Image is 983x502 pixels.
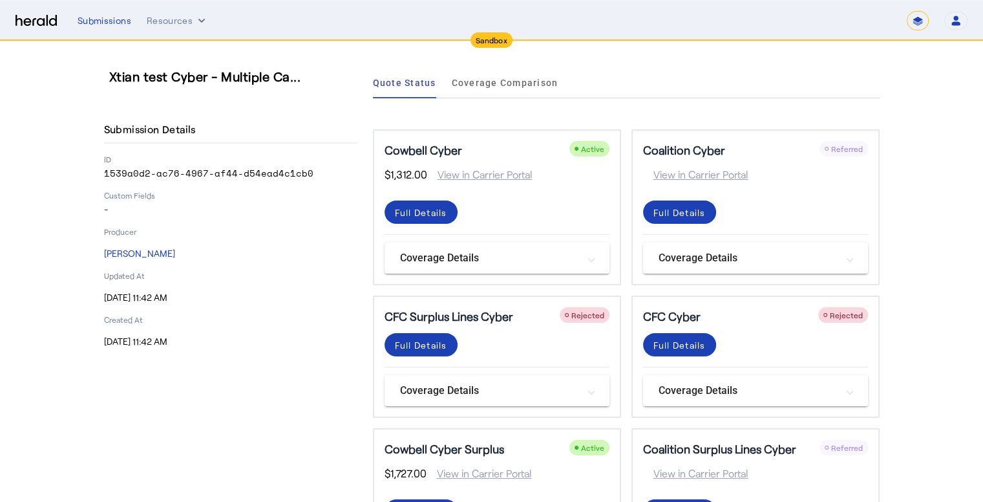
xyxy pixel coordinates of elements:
[643,375,868,406] mat-expansion-panel-header: Coverage Details
[104,291,357,304] p: [DATE] 11:42 AM
[385,201,458,224] button: Full Details
[385,333,458,356] button: Full Details
[643,141,725,159] h5: Coalition Cyber
[581,144,604,153] span: Active
[831,443,863,452] span: Referred
[643,307,701,325] h5: CFC Cyber
[104,154,357,164] p: ID
[427,167,533,182] span: View in Carrier Portal
[373,78,436,87] span: Quote Status
[643,201,716,224] button: Full Details
[400,383,578,398] mat-panel-title: Coverage Details
[830,311,863,320] span: Rejected
[373,67,436,98] a: Quote Status
[385,141,462,159] h5: Cowbell Cyber
[385,466,427,481] span: $1,727.00
[78,14,131,27] div: Submissions
[109,67,363,85] h3: Xtian test Cyber - Multiple Ca...
[395,338,447,352] div: Full Details
[385,307,513,325] h5: CFC Surplus Lines Cyber
[452,78,558,87] span: Coverage Comparison
[104,190,357,201] p: Custom Fields
[659,250,837,266] mat-panel-title: Coverage Details
[147,14,208,27] button: Resources dropdown menu
[395,206,447,219] div: Full Details
[104,247,357,260] p: [PERSON_NAME]
[643,466,748,481] span: View in Carrier Portal
[385,375,609,406] mat-expansion-panel-header: Coverage Details
[104,314,357,325] p: Created At
[653,206,706,219] div: Full Details
[643,333,716,356] button: Full Details
[385,243,609,274] mat-expansion-panel-header: Coverage Details
[643,440,796,458] h5: Coalition Surplus Lines Cyber
[659,383,837,398] mat-panel-title: Coverage Details
[400,250,578,266] mat-panel-title: Coverage Details
[643,243,868,274] mat-expansion-panel-header: Coverage Details
[104,122,201,137] h4: Submission Details
[831,144,863,153] span: Referred
[427,466,532,481] span: View in Carrier Portal
[16,15,57,27] img: Herald Logo
[104,226,357,237] p: Producer
[581,443,604,452] span: Active
[104,167,357,180] p: 1539a0d2-ac76-4967-af44-d54ead4c1cb0
[104,270,357,281] p: Updated At
[104,335,357,348] p: [DATE] 11:42 AM
[385,167,427,182] span: $1,312.00
[452,67,558,98] a: Coverage Comparison
[571,311,604,320] span: Rejected
[470,32,513,48] div: Sandbox
[653,338,706,352] div: Full Details
[104,203,357,216] p: -
[385,440,504,458] h5: Cowbell Cyber Surplus
[643,167,748,182] span: View in Carrier Portal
